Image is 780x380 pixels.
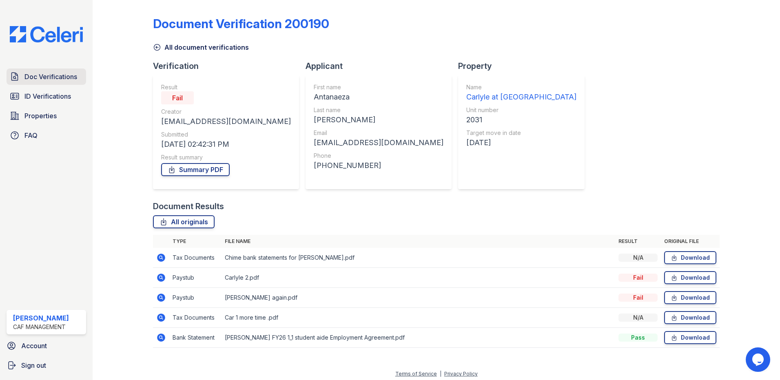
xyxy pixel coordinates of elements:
[24,91,71,101] span: ID Verifications
[161,130,291,139] div: Submitted
[7,108,86,124] a: Properties
[161,153,291,161] div: Result summary
[466,114,576,126] div: 2031
[615,235,661,248] th: Result
[13,313,69,323] div: [PERSON_NAME]
[395,371,437,377] a: Terms of Service
[314,152,443,160] div: Phone
[664,291,716,304] a: Download
[314,137,443,148] div: [EMAIL_ADDRESS][DOMAIN_NAME]
[664,271,716,284] a: Download
[153,60,306,72] div: Verification
[21,360,46,370] span: Sign out
[466,137,576,148] div: [DATE]
[466,106,576,114] div: Unit number
[314,114,443,126] div: [PERSON_NAME]
[161,163,230,176] a: Summary PDF
[7,88,86,104] a: ID Verifications
[169,288,222,308] td: Paystub
[314,129,443,137] div: Email
[618,254,658,262] div: N/A
[153,215,215,228] a: All originals
[222,288,615,308] td: [PERSON_NAME] again.pdf
[458,60,591,72] div: Property
[664,331,716,344] a: Download
[466,91,576,103] div: Carlyle at [GEOGRAPHIC_DATA]
[440,371,441,377] div: |
[306,60,458,72] div: Applicant
[169,268,222,288] td: Paystub
[24,111,57,121] span: Properties
[222,328,615,348] td: [PERSON_NAME] FY26 1_1 student aide Employment Agreement.pdf
[161,108,291,116] div: Creator
[746,347,772,372] iframe: chat widget
[3,26,89,42] img: CE_Logo_Blue-a8612792a0a2168367f1c8372b55b34899dd931a85d93a1a3d3e32e68fde9ad4.png
[618,294,658,302] div: Fail
[222,308,615,328] td: Car 1 more time .pdf
[7,127,86,144] a: FAQ
[618,334,658,342] div: Pass
[161,116,291,127] div: [EMAIL_ADDRESS][DOMAIN_NAME]
[314,160,443,171] div: [PHONE_NUMBER]
[161,139,291,150] div: [DATE] 02:42:31 PM
[21,341,47,351] span: Account
[466,83,576,91] div: Name
[169,248,222,268] td: Tax Documents
[3,357,89,373] a: Sign out
[169,328,222,348] td: Bank Statement
[314,106,443,114] div: Last name
[444,371,478,377] a: Privacy Policy
[222,268,615,288] td: Carlyle 2.pdf
[618,274,658,282] div: Fail
[169,235,222,248] th: Type
[161,91,194,104] div: Fail
[618,314,658,322] div: N/A
[222,235,615,248] th: File name
[3,338,89,354] a: Account
[466,83,576,103] a: Name Carlyle at [GEOGRAPHIC_DATA]
[222,248,615,268] td: Chime bank statements for [PERSON_NAME].pdf
[314,91,443,103] div: Antanaeza
[153,201,224,212] div: Document Results
[466,129,576,137] div: Target move in date
[24,130,38,140] span: FAQ
[7,68,86,85] a: Doc Verifications
[169,308,222,328] td: Tax Documents
[161,83,291,91] div: Result
[153,16,329,31] div: Document Verification 200190
[661,235,720,248] th: Original file
[24,72,77,82] span: Doc Verifications
[13,323,69,331] div: CAF Management
[153,42,249,52] a: All document verifications
[664,251,716,264] a: Download
[314,83,443,91] div: First name
[664,311,716,324] a: Download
